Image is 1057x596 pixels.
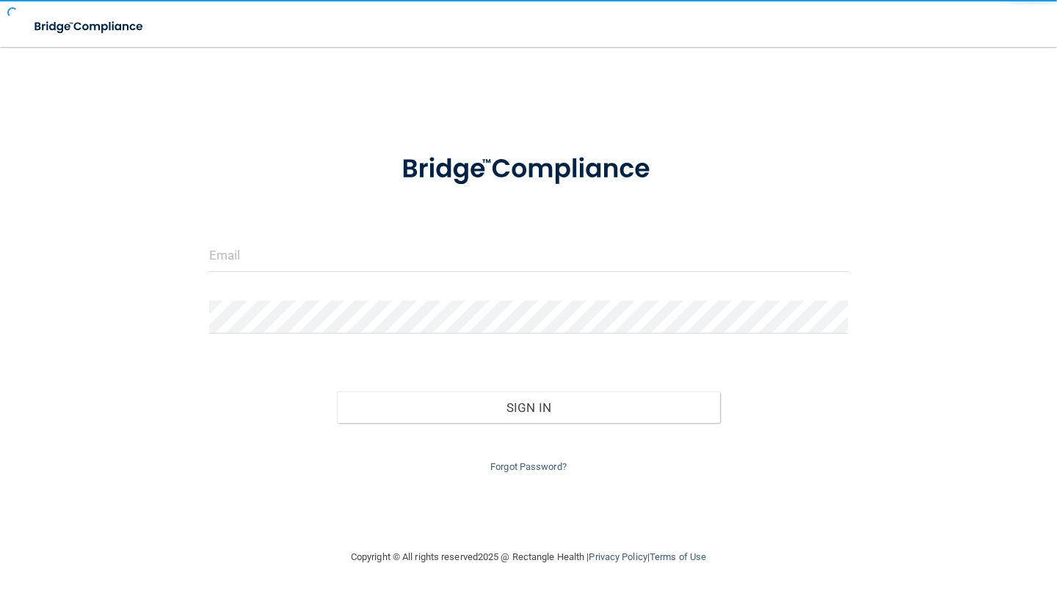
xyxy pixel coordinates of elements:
img: bridge_compliance_login_screen.278c3ca4.svg [374,135,683,204]
button: Sign In [337,391,720,424]
input: Email [209,239,848,272]
div: Copyright © All rights reserved 2025 @ Rectangle Health | | [261,534,796,581]
a: Terms of Use [650,551,706,562]
img: bridge_compliance_login_screen.278c3ca4.svg [22,12,157,42]
a: Forgot Password? [490,461,567,472]
a: Privacy Policy [589,551,647,562]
